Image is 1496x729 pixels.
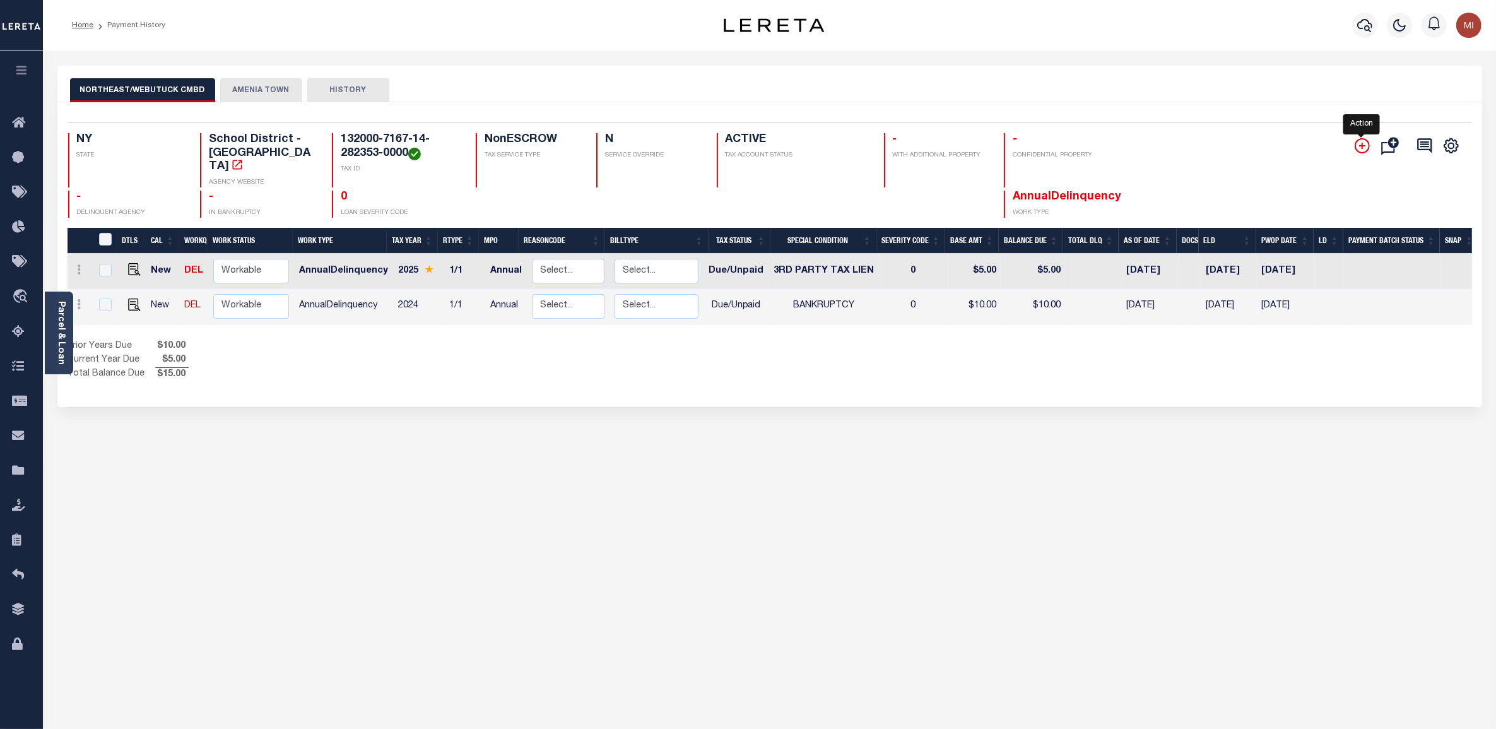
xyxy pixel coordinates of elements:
[948,254,1001,289] td: $5.00
[425,265,433,273] img: Star.svg
[485,133,581,147] h4: NonESCROW
[879,254,948,289] td: 0
[146,289,179,324] td: New
[1063,228,1119,254] th: Total DLQ: activate to sort column ascending
[948,289,1001,324] td: $10.00
[341,165,461,174] p: TAX ID
[146,228,179,254] th: CAL: activate to sort column ascending
[393,289,444,324] td: 2024
[793,301,854,310] span: BANKRUPTCY
[393,254,444,289] td: 2025
[485,151,581,160] p: TAX SERVICE TYPE
[77,133,185,147] h4: NY
[12,289,32,305] i: travel_explore
[774,266,874,275] span: 3RD PARTY TAX LIEN
[519,228,604,254] th: ReasonCode: activate to sort column ascending
[1013,191,1121,203] span: AnnualDelinquency
[709,228,771,254] th: Tax Status: activate to sort column ascending
[56,301,65,365] a: Parcel & Loan
[1256,254,1314,289] td: [DATE]
[770,228,876,254] th: Special Condition: activate to sort column ascending
[945,228,999,254] th: Base Amt: activate to sort column ascending
[1013,208,1121,218] p: WORK TYPE
[444,289,485,324] td: 1/1
[1119,228,1177,254] th: As of Date: activate to sort column ascending
[1201,289,1256,324] td: [DATE]
[1314,228,1343,254] th: LD: activate to sort column ascending
[1456,13,1481,38] img: svg+xml;base64,PHN2ZyB4bWxucz0iaHR0cDovL3d3dy53My5vcmcvMjAwMC9zdmciIHBvaW50ZXItZXZlbnRzPSJub25lIi...
[1121,254,1179,289] td: [DATE]
[1001,254,1066,289] td: $5.00
[879,289,948,324] td: 0
[220,78,302,102] button: AMENIA TOWN
[77,151,185,160] p: STATE
[1013,134,1017,145] span: -
[485,289,527,324] td: Annual
[155,340,189,353] span: $10.00
[209,178,317,187] p: AGENCY WEBSITE
[479,228,519,254] th: MPO
[77,208,185,218] p: DELINQUENT AGENCY
[293,228,387,254] th: Work Type
[704,254,769,289] td: Due/Unpaid
[726,151,869,160] p: TAX ACCOUNT STATUS
[209,133,317,174] h4: School District - [GEOGRAPHIC_DATA]
[184,301,201,310] a: DEL
[208,228,293,254] th: Work Status
[1343,114,1380,134] div: Action
[68,353,155,367] td: Current Year Due
[444,254,485,289] td: 1/1
[724,18,825,32] img: logo-dark.svg
[999,228,1063,254] th: Balance Due: activate to sort column ascending
[605,133,702,147] h4: N
[1201,254,1256,289] td: [DATE]
[341,133,461,160] h4: 132000-7167-14-282353-0000
[91,228,117,254] th: &nbsp;
[77,191,81,203] span: -
[876,228,945,254] th: Severity Code: activate to sort column ascending
[93,20,165,31] li: Payment History
[1001,289,1066,324] td: $10.00
[1440,228,1478,254] th: SNAP: activate to sort column ascending
[294,254,393,289] td: AnnualDelinquency
[70,78,215,102] button: NORTHEAST/WEBUTUCK CMBD
[68,228,91,254] th: &nbsp;&nbsp;&nbsp;&nbsp;&nbsp;&nbsp;&nbsp;&nbsp;&nbsp;&nbsp;
[704,289,769,324] td: Due/Unpaid
[726,133,869,147] h4: ACTIVE
[1177,228,1199,254] th: Docs
[155,353,189,367] span: $5.00
[146,254,179,289] td: New
[605,228,709,254] th: BillType: activate to sort column ascending
[1256,289,1314,324] td: [DATE]
[1343,228,1440,254] th: Payment Batch Status: activate to sort column ascending
[893,134,897,145] span: -
[1256,228,1314,254] th: PWOP Date: activate to sort column ascending
[1121,289,1179,324] td: [DATE]
[387,228,438,254] th: Tax Year: activate to sort column ascending
[1013,151,1121,160] p: CONFIDENTIAL PROPERTY
[893,151,989,160] p: WITH ADDITIONAL PROPERTY
[1199,228,1256,254] th: ELD: activate to sort column ascending
[209,191,213,203] span: -
[72,21,93,29] a: Home
[485,254,527,289] td: Annual
[155,368,189,382] span: $15.00
[184,266,203,275] a: DEL
[68,340,155,353] td: Prior Years Due
[294,289,393,324] td: AnnualDelinquency
[438,228,479,254] th: RType: activate to sort column ascending
[341,208,461,218] p: LOAN SEVERITY CODE
[68,367,155,381] td: Total Balance Due
[341,191,347,203] span: 0
[117,228,146,254] th: DTLS
[179,228,208,254] th: WorkQ
[209,208,317,218] p: IN BANKRUPTCY
[605,151,702,160] p: SERVICE OVERRIDE
[307,78,389,102] button: HISTORY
